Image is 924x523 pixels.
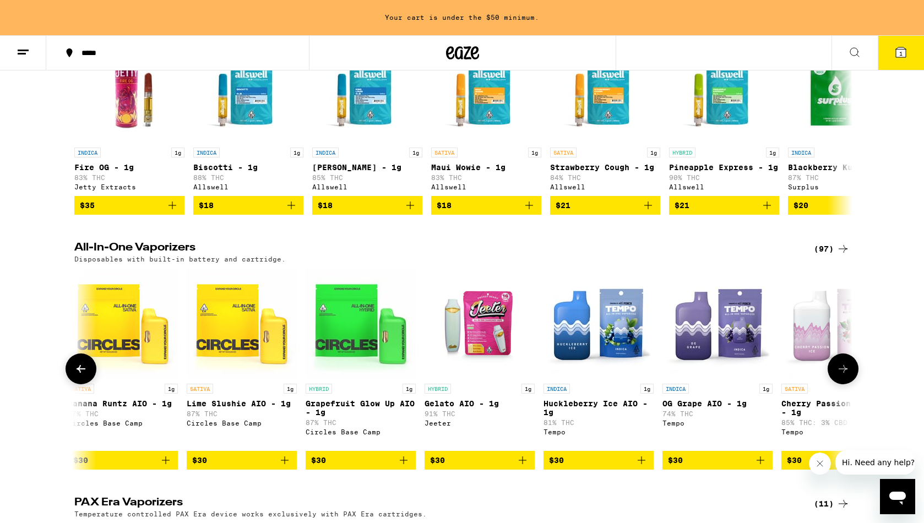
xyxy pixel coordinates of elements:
[669,183,779,190] div: Allswell
[781,451,892,470] button: Add to bag
[187,268,297,378] img: Circles Base Camp - Lime Slushie AIO - 1g
[74,497,796,510] h2: PAX Era Vaporizers
[543,399,654,417] p: Huckleberry Ice AIO - 1g
[193,183,303,190] div: Allswell
[193,32,303,142] img: Allswell - Biscotti - 1g
[662,410,773,417] p: 74% THC
[669,148,695,157] p: HYBRID
[68,410,178,417] p: 87% THC
[68,451,178,470] button: Add to bag
[431,148,458,157] p: SATIVA
[669,163,779,172] p: Pineapple Express - 1g
[549,456,564,465] span: $30
[550,32,660,142] img: Allswell - Strawberry Cough - 1g
[187,268,297,451] a: Open page for Lime Slushie AIO - 1g from Circles Base Camp
[74,242,796,255] h2: All-In-One Vaporizers
[814,497,850,510] a: (11)
[431,174,541,181] p: 83% THC
[68,268,178,451] a: Open page for Banana Runtz AIO - 1g from Circles Base Camp
[431,163,541,172] p: Maui Wowie - 1g
[193,174,303,181] p: 88% THC
[878,36,924,70] button: 1
[521,384,535,394] p: 1g
[403,384,416,394] p: 1g
[766,148,779,157] p: 1g
[781,419,892,426] p: 85% THC: 3% CBD
[640,384,654,394] p: 1g
[662,268,773,451] a: Open page for OG Grape AIO - 1g from Tempo
[669,32,779,196] a: Open page for Pineapple Express - 1g from Allswell
[550,32,660,196] a: Open page for Strawberry Cough - 1g from Allswell
[899,50,903,57] span: 1
[306,428,416,435] div: Circles Base Camp
[788,163,898,172] p: Blackberry Kush - 1g
[74,183,184,190] div: Jetty Extracts
[312,32,422,142] img: Allswell - King Louis XIII - 1g
[74,148,101,157] p: INDICA
[80,201,95,210] span: $35
[425,268,535,378] img: Jeeter - Gelato AIO - 1g
[550,196,660,215] button: Add to bag
[284,384,297,394] p: 1g
[312,196,422,215] button: Add to bag
[550,163,660,172] p: Strawberry Cough - 1g
[199,201,214,210] span: $18
[528,148,541,157] p: 1g
[550,183,660,190] div: Allswell
[193,196,303,215] button: Add to bag
[312,32,422,196] a: Open page for King Louis XIII - 1g from Allswell
[306,268,416,451] a: Open page for Grapefruit Glow Up AIO - 1g from Circles Base Camp
[73,456,88,465] span: $30
[543,384,570,394] p: INDICA
[759,384,773,394] p: 1g
[425,384,451,394] p: HYBRID
[793,201,808,210] span: $20
[74,255,286,263] p: Disposables with built-in battery and cartridge.
[662,268,773,378] img: Tempo - OG Grape AIO - 1g
[662,451,773,470] button: Add to bag
[788,174,898,181] p: 87% THC
[312,174,422,181] p: 85% THC
[787,456,802,465] span: $30
[880,479,915,514] iframe: Button to launch messaging window
[312,148,339,157] p: INDICA
[74,32,184,196] a: Open page for Fire OG - 1g from Jetty Extracts
[187,410,297,417] p: 87% THC
[814,242,850,255] a: (97)
[68,384,94,394] p: SATIVA
[306,268,416,378] img: Circles Base Camp - Grapefruit Glow Up AIO - 1g
[835,450,915,475] iframe: Message from company
[543,268,654,451] a: Open page for Huckleberry Ice AIO - 1g from Tempo
[781,384,808,394] p: SATIVA
[193,163,303,172] p: Biscotti - 1g
[306,399,416,417] p: Grapefruit Glow Up AIO - 1g
[425,399,535,408] p: Gelato AIO - 1g
[543,268,654,378] img: Tempo - Huckleberry Ice AIO - 1g
[781,399,892,417] p: Cherry Passion Ice AIO - 1g
[781,268,892,378] img: Tempo - Cherry Passion Ice AIO - 1g
[318,201,333,210] span: $18
[187,384,213,394] p: SATIVA
[290,148,303,157] p: 1g
[556,201,570,210] span: $21
[431,32,541,142] img: Allswell - Maui Wowie - 1g
[425,268,535,451] a: Open page for Gelato AIO - 1g from Jeeter
[431,196,541,215] button: Add to bag
[68,420,178,427] div: Circles Base Camp
[312,183,422,190] div: Allswell
[437,201,452,210] span: $18
[192,456,207,465] span: $30
[431,32,541,196] a: Open page for Maui Wowie - 1g from Allswell
[430,456,445,465] span: $30
[165,384,178,394] p: 1g
[788,32,898,142] img: Surplus - Blackberry Kush - 1g
[425,420,535,427] div: Jeeter
[306,384,332,394] p: HYBRID
[68,399,178,408] p: Banana Runtz AIO - 1g
[306,419,416,426] p: 87% THC
[543,428,654,435] div: Tempo
[312,163,422,172] p: [PERSON_NAME] - 1g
